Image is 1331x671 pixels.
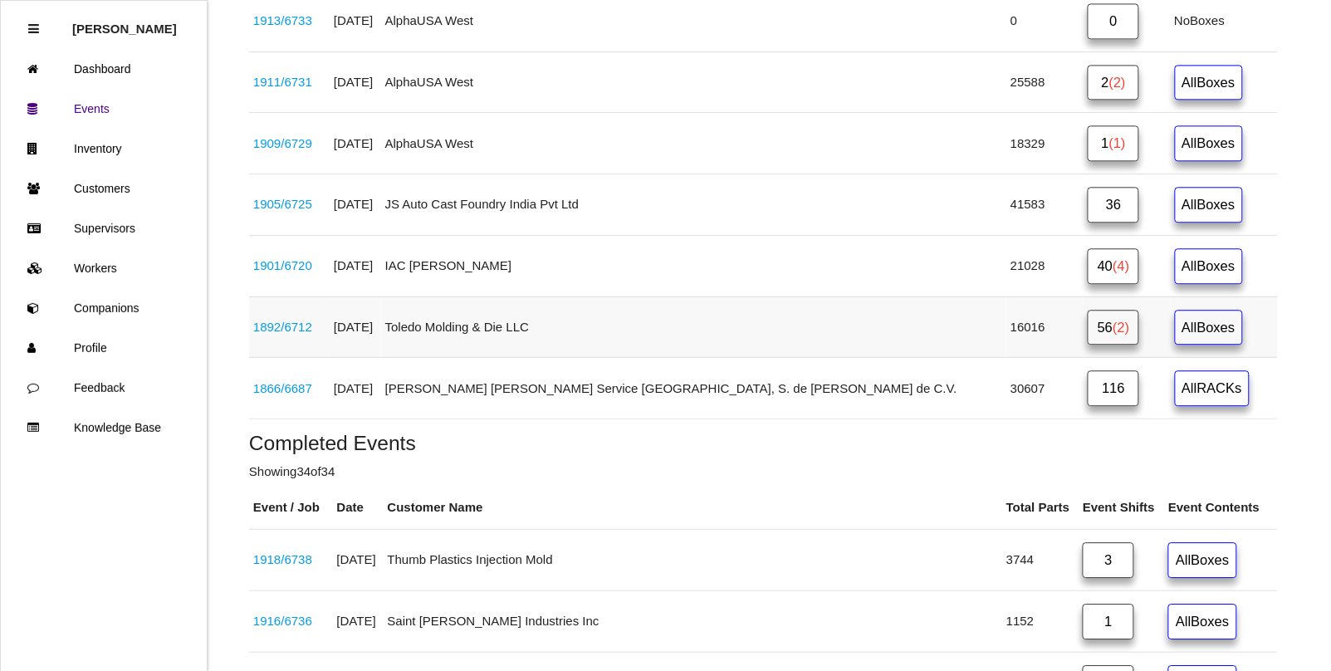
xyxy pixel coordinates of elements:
[1079,486,1164,530] th: Event Shifts
[1088,370,1139,406] a: 116
[1168,604,1236,639] a: AllBoxes
[1109,135,1126,150] span: (1)
[253,551,329,570] div: CK41-V101W20
[1,49,207,89] a: Dashboard
[1113,320,1129,335] span: (2)
[381,358,1006,419] td: [PERSON_NAME] [PERSON_NAME] Service [GEOGRAPHIC_DATA], S. de [PERSON_NAME] de C.V.
[1109,75,1126,90] span: (2)
[330,235,381,296] td: [DATE]
[1175,125,1243,161] a: AllBoxes
[333,530,384,591] td: [DATE]
[249,463,1278,482] p: Showing 34 of 34
[381,113,1006,174] td: AlphaUSA West
[1113,258,1129,273] span: (4)
[1088,310,1139,345] a: 56(2)
[1006,174,1084,236] td: 41583
[1175,370,1250,406] a: AllRACKs
[1164,486,1278,530] th: Event Contents
[333,486,384,530] th: Date
[253,381,312,395] a: 1866/6687
[330,51,381,113] td: [DATE]
[1088,3,1139,39] a: 0
[1002,486,1079,530] th: Total Parts
[249,486,333,530] th: Event / Job
[1006,235,1084,296] td: 21028
[1088,248,1139,284] a: 40(4)
[1,129,207,169] a: Inventory
[253,197,312,211] a: 1905/6725
[1088,65,1139,100] a: 2(2)
[253,195,325,214] div: 10301666
[1168,542,1236,578] a: AllBoxes
[1175,310,1243,345] a: AllBoxes
[1083,542,1134,578] a: 3
[1175,65,1243,100] a: AllBoxes
[253,75,312,89] a: 1911/6731
[1,248,207,288] a: Workers
[330,296,381,358] td: [DATE]
[330,358,381,419] td: [DATE]
[1006,51,1084,113] td: 25588
[330,113,381,174] td: [DATE]
[253,136,312,150] a: 1909/6729
[381,296,1006,358] td: Toledo Molding & Die LLC
[1,89,207,129] a: Events
[1175,248,1243,284] a: AllBoxes
[1,208,207,248] a: Supervisors
[1006,113,1084,174] td: 18329
[1083,604,1134,639] a: 1
[1006,358,1084,419] td: 30607
[253,73,325,92] div: F17630B
[1088,187,1139,223] a: 36
[253,135,325,154] div: S2066-00
[253,614,312,628] a: 1916/6736
[72,9,177,36] p: Rosie Blandino
[1002,590,1079,652] td: 1152
[330,174,381,236] td: [DATE]
[253,257,325,276] div: PJ6B S045A76 AG3JA6
[253,380,325,399] div: 68546289AB (@ Magna AIM)
[381,174,1006,236] td: JS Auto Cast Foundry India Pvt Ltd
[28,9,39,49] div: Close
[381,51,1006,113] td: AlphaUSA West
[1,288,207,328] a: Companions
[1,169,207,208] a: Customers
[1,408,207,448] a: Knowledge Base
[333,590,384,652] td: [DATE]
[1088,125,1139,161] a: 1(1)
[253,552,312,566] a: 1918/6738
[1002,530,1079,591] td: 3744
[1,328,207,368] a: Profile
[253,318,325,337] div: 68427781AA; 68340793AA
[381,235,1006,296] td: IAC [PERSON_NAME]
[249,432,1278,454] h5: Completed Events
[253,320,312,334] a: 1892/6712
[384,590,1003,652] td: Saint [PERSON_NAME] Industries Inc
[1,368,207,408] a: Feedback
[253,12,325,31] div: S1638
[384,486,1003,530] th: Customer Name
[253,13,312,27] a: 1913/6733
[1175,187,1243,223] a: AllBoxes
[384,530,1003,591] td: Thumb Plastics Injection Mold
[253,258,312,272] a: 1901/6720
[253,612,329,631] div: 68403783AB
[1006,296,1084,358] td: 16016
